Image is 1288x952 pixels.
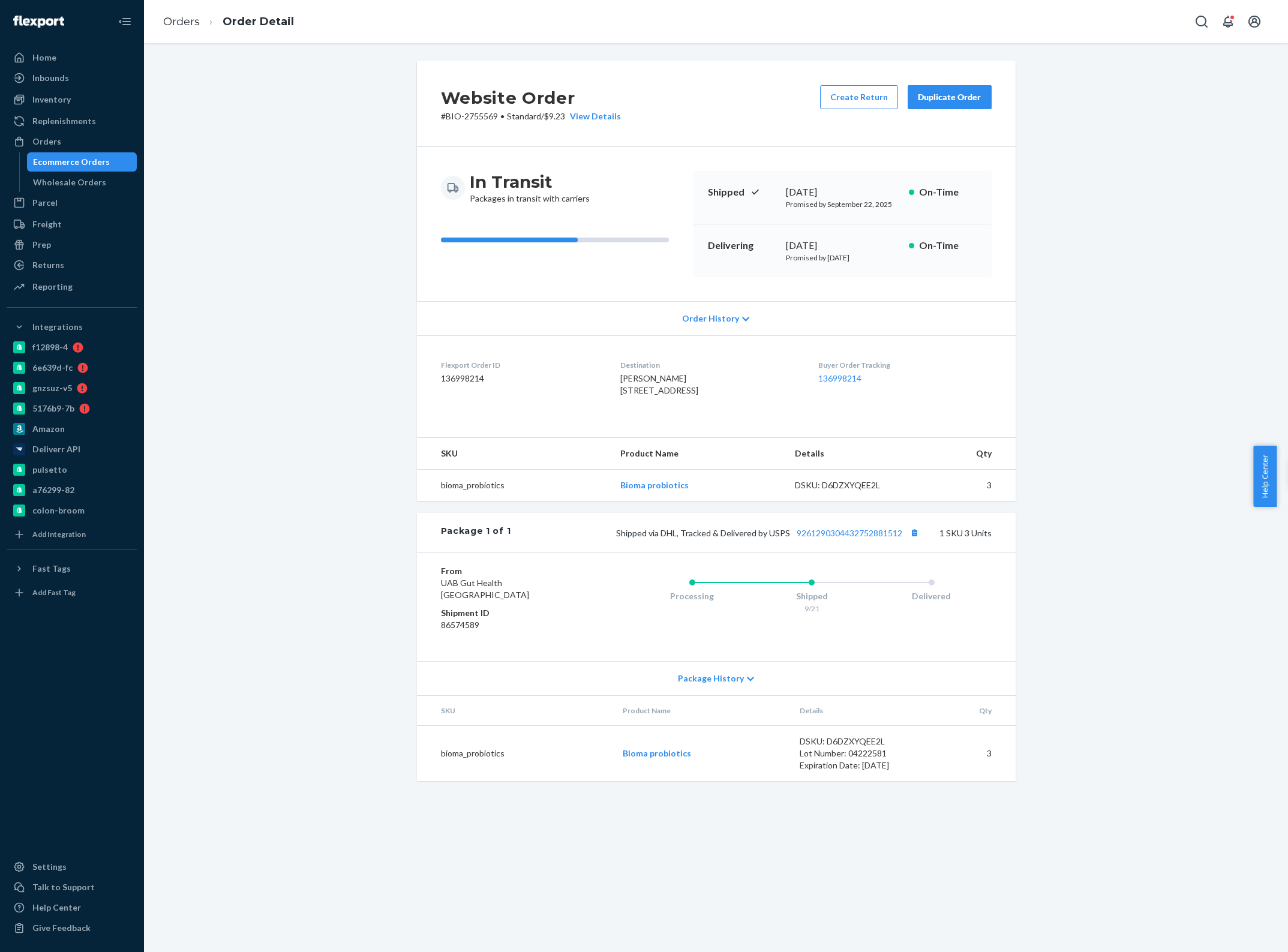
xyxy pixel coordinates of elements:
a: 6e639d-fc [7,358,137,377]
a: Freight [7,215,137,234]
a: Add Integration [7,525,137,544]
th: Details [785,438,917,470]
a: 5176b9-7b [7,399,137,418]
a: Add Fast Tag [7,583,137,602]
p: Shipped [708,185,776,199]
div: Orders [32,136,61,148]
div: Expiration Date: [DATE] [800,759,912,771]
a: Inbounds [7,68,137,88]
dt: Shipment ID [441,607,584,619]
span: Help Center [1253,446,1277,507]
a: Bioma probiotics [620,480,689,490]
div: Talk to Support [32,881,95,893]
a: Orders [7,132,137,151]
span: [PERSON_NAME] [STREET_ADDRESS] [620,373,698,395]
div: Add Fast Tag [32,587,76,597]
td: 3 [922,726,1016,782]
dt: Buyer Order Tracking [818,360,991,370]
a: f12898-4 [7,338,137,357]
div: Package 1 of 1 [441,525,511,540]
span: UAB Gut Health [GEOGRAPHIC_DATA] [441,578,529,600]
img: Flexport logo [13,16,64,28]
div: Shipped [752,590,872,602]
p: # BIO-2755569 / $9.23 [441,110,621,122]
th: Details [790,696,922,726]
div: Inbounds [32,72,69,84]
p: On-Time [919,185,977,199]
span: • [500,111,505,121]
button: Fast Tags [7,559,137,578]
div: Lot Number: 04222581 [800,747,912,759]
td: bioma_probiotics [417,726,614,782]
span: Standard [507,111,541,121]
button: Open notifications [1216,10,1240,34]
h2: Website Order [441,85,621,110]
a: Talk to Support [7,878,137,897]
div: a76299-82 [32,484,74,496]
button: Open account menu [1242,10,1266,34]
div: Reporting [32,281,73,293]
a: Replenishments [7,112,137,131]
dt: Destination [620,360,799,370]
div: gnzsuz-v5 [32,382,72,394]
a: Wholesale Orders [27,173,137,192]
button: Close Navigation [113,10,137,34]
div: Deliverr API [32,443,80,455]
div: Freight [32,218,62,230]
div: Returns [32,259,64,271]
div: Ecommerce Orders [33,156,110,168]
div: colon-broom [32,504,85,516]
div: 1 SKU 3 Units [511,525,991,540]
a: Ecommerce Orders [27,152,137,172]
div: Duplicate Order [918,91,981,103]
div: Inventory [32,94,71,106]
button: View Details [565,110,621,122]
p: On-Time [919,239,977,253]
p: Promised by September 22, 2025 [786,199,899,209]
a: Reporting [7,277,137,296]
th: SKU [417,696,614,726]
div: 6e639d-fc [32,362,73,374]
a: Parcel [7,193,137,212]
a: Deliverr API [7,440,137,459]
div: Replenishments [32,115,96,127]
button: Copy tracking number [907,525,923,540]
th: Qty [922,696,1016,726]
div: DSKU: D6DZXYQEE2L [795,479,908,491]
td: bioma_probiotics [417,470,611,501]
dt: Flexport Order ID [441,360,601,370]
button: Open Search Box [1190,10,1214,34]
a: Help Center [7,898,137,917]
div: [DATE] [786,239,899,253]
div: Settings [32,861,67,873]
button: Give Feedback [7,918,137,938]
div: DSKU: D6DZXYQEE2L [800,735,912,747]
span: Order History [682,313,739,325]
div: Home [32,52,56,64]
span: Package History [678,672,744,684]
div: pulsetto [32,464,67,476]
div: Packages in transit with carriers [470,171,590,205]
a: Order Detail [223,15,294,28]
div: Parcel [32,197,58,209]
div: Processing [632,590,752,602]
div: Amazon [32,423,65,435]
a: Returns [7,256,137,275]
h3: In Transit [470,171,590,193]
dt: From [441,565,584,577]
button: Integrations [7,317,137,337]
p: Promised by [DATE] [786,253,899,263]
a: 136998214 [818,373,861,383]
a: 9261290304432752881512 [797,528,902,538]
a: Inventory [7,90,137,109]
th: SKU [417,438,611,470]
div: 9/21 [752,603,872,614]
a: pulsetto [7,460,137,479]
a: a76299-82 [7,480,137,500]
div: [DATE] [786,185,899,199]
div: Wholesale Orders [33,176,106,188]
a: gnzsuz-v5 [7,379,137,398]
th: Product Name [613,696,790,726]
dd: 136998214 [441,373,601,385]
div: f12898-4 [32,341,68,353]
